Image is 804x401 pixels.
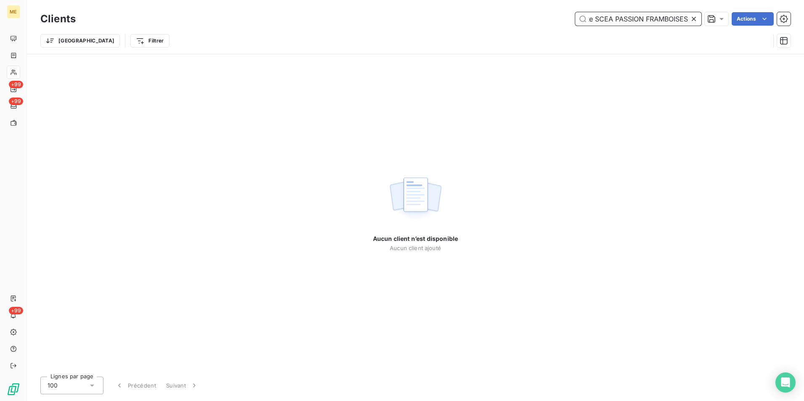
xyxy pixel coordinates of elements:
[389,173,442,225] img: empty state
[130,34,169,47] button: Filtrer
[9,81,23,88] span: +99
[775,372,796,393] div: Open Intercom Messenger
[7,5,20,18] div: ME
[9,98,23,105] span: +99
[40,11,76,26] h3: Clients
[161,377,204,394] button: Suivant
[732,12,774,26] button: Actions
[48,381,58,390] span: 100
[7,383,20,396] img: Logo LeanPay
[373,235,458,243] span: Aucun client n’est disponible
[110,377,161,394] button: Précédent
[9,307,23,314] span: +99
[390,245,441,251] span: Aucun client ajouté
[40,34,120,47] button: [GEOGRAPHIC_DATA]
[575,12,701,26] input: Rechercher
